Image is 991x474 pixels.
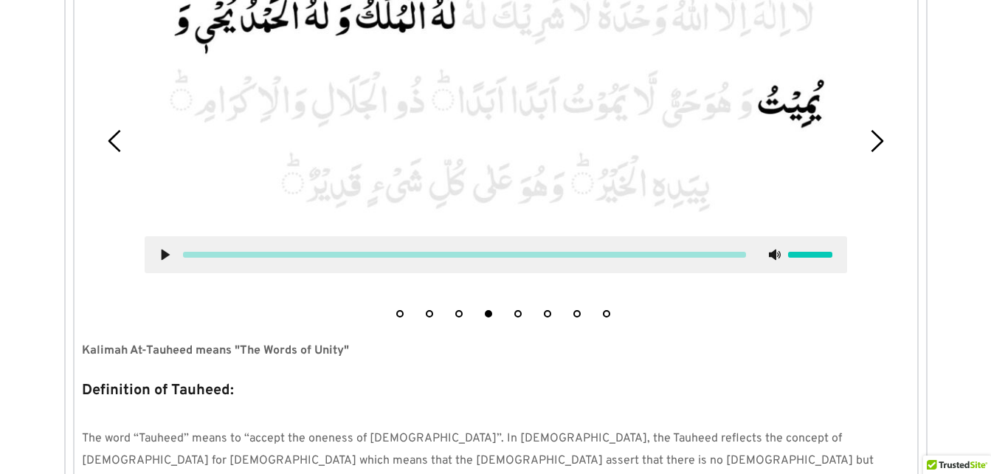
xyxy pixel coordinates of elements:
button: 2 of 8 [426,310,433,317]
button: 5 of 8 [514,310,522,317]
button: 7 of 8 [573,310,581,317]
button: 6 of 8 [544,310,551,317]
button: 1 of 8 [396,310,404,317]
button: 3 of 8 [455,310,463,317]
strong: Definition of Tauheed: [82,381,234,400]
button: 8 of 8 [603,310,610,317]
strong: Kalimah At-Tauheed means "The Words of Unity" [82,343,349,358]
button: 4 of 8 [485,310,492,317]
